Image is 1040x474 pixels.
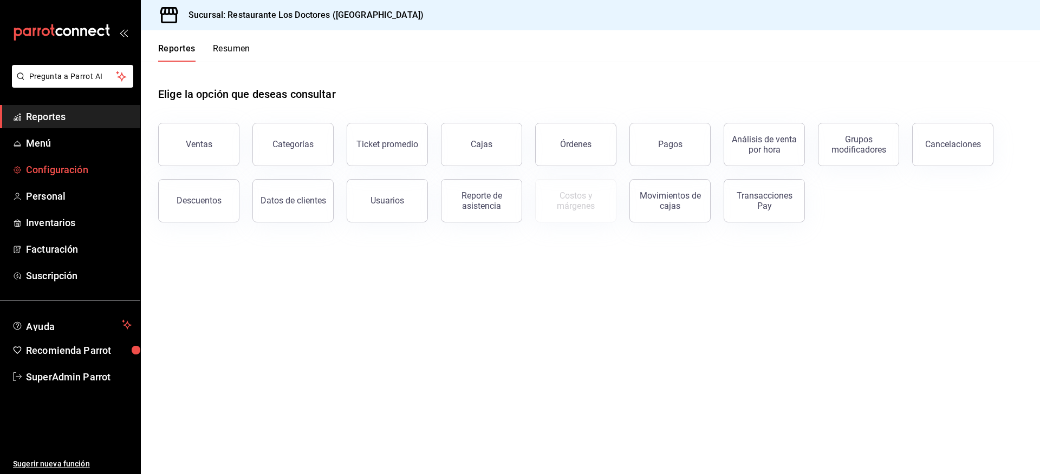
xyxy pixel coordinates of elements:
[158,86,336,102] h1: Elige la opción que deseas consultar
[261,195,326,206] div: Datos de clientes
[186,139,212,149] div: Ventas
[12,65,133,88] button: Pregunta a Parrot AI
[925,139,981,149] div: Cancelaciones
[356,139,418,149] div: Ticket promedio
[535,123,616,166] button: Órdenes
[29,71,116,82] span: Pregunta a Parrot AI
[441,123,522,166] a: Cajas
[158,123,239,166] button: Ventas
[26,268,132,283] span: Suscripción
[26,189,132,203] span: Personal
[560,139,591,149] div: Órdenes
[26,136,132,150] span: Menú
[158,43,250,62] div: navigation tabs
[177,195,222,206] div: Descuentos
[724,123,805,166] button: Análisis de venta por hora
[441,179,522,222] button: Reporte de asistencia
[252,123,334,166] button: Categorías
[471,138,493,151] div: Cajas
[636,190,704,211] div: Movimientos de cajas
[448,190,515,211] div: Reporte de asistencia
[26,162,132,177] span: Configuración
[26,343,132,358] span: Recomienda Parrot
[13,458,132,470] span: Sugerir nueva función
[26,242,132,256] span: Facturación
[8,78,133,90] a: Pregunta a Parrot AI
[542,190,609,211] div: Costos y márgenes
[347,179,428,222] button: Usuarios
[252,179,334,222] button: Datos de clientes
[26,109,132,124] span: Reportes
[272,139,314,149] div: Categorías
[213,43,250,62] button: Resumen
[731,190,798,211] div: Transacciones Pay
[26,370,132,384] span: SuperAdmin Parrot
[825,134,892,155] div: Grupos modificadores
[658,139,682,149] div: Pagos
[731,134,798,155] div: Análisis de venta por hora
[912,123,993,166] button: Cancelaciones
[370,195,404,206] div: Usuarios
[119,28,128,37] button: open_drawer_menu
[158,179,239,222] button: Descuentos
[26,318,118,331] span: Ayuda
[629,123,711,166] button: Pagos
[724,179,805,222] button: Transacciones Pay
[180,9,424,22] h3: Sucursal: Restaurante Los Doctores ([GEOGRAPHIC_DATA])
[818,123,899,166] button: Grupos modificadores
[347,123,428,166] button: Ticket promedio
[535,179,616,222] button: Contrata inventarios para ver este reporte
[26,215,132,230] span: Inventarios
[158,43,196,62] button: Reportes
[629,179,711,222] button: Movimientos de cajas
